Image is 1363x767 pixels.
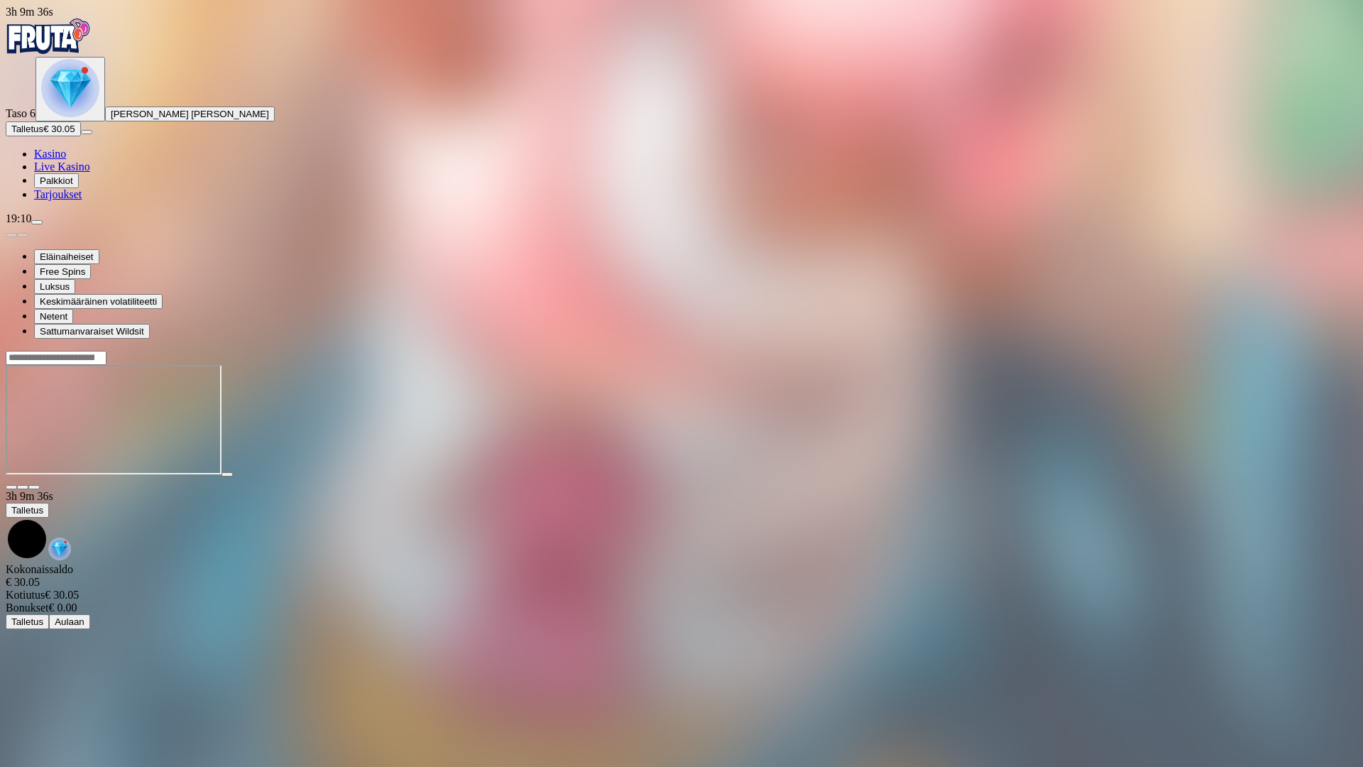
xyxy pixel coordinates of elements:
[11,616,43,627] span: Talletus
[34,264,91,279] button: Free Spins
[6,490,1357,563] div: Game menu
[6,602,1357,614] div: € 0.00
[6,18,1357,201] nav: Primary
[6,563,1357,589] div: Kokonaissaldo
[40,251,94,262] span: Eläinaiheiset
[6,6,53,18] span: user session time
[17,233,28,237] button: next slide
[34,324,150,339] button: Sattumanvaraiset Wildsit
[81,130,92,134] button: menu
[111,109,269,119] span: [PERSON_NAME] [PERSON_NAME]
[6,503,49,518] button: Talletus
[6,589,1357,602] div: € 30.05
[6,121,81,136] button: Talletusplus icon€ 30.05
[6,490,53,502] span: user session time
[35,57,105,121] button: level unlocked
[34,294,163,309] button: Keskimääräinen volatiliteetti
[40,311,67,322] span: Netent
[40,326,144,337] span: Sattumanvaraiset Wildsit
[17,485,28,489] button: chevron-down icon
[40,175,73,186] span: Palkkiot
[40,281,70,292] span: Luksus
[11,505,43,516] span: Talletus
[6,351,106,365] input: Search
[6,233,17,237] button: prev slide
[48,538,71,560] img: reward-icon
[34,148,66,160] a: Kasino
[40,296,157,307] span: Keskimääräinen volatiliteetti
[6,107,35,119] span: Taso 6
[6,18,91,54] img: Fruta
[34,249,99,264] button: Eläinaiheiset
[34,161,90,173] a: Live Kasino
[6,148,1357,201] nav: Main menu
[28,485,40,489] button: fullscreen-exit icon
[105,107,275,121] button: [PERSON_NAME] [PERSON_NAME]
[55,616,84,627] span: Aulaan
[34,309,73,324] button: Netent
[34,173,79,188] button: Palkkiot
[6,602,48,614] span: Bonukset
[6,614,49,629] button: Talletus
[221,472,233,477] button: play icon
[6,212,31,224] span: 19:10
[6,365,221,474] iframe: Piggy Riches
[43,124,75,134] span: € 30.05
[31,220,43,224] button: menu
[6,576,1357,589] div: € 30.05
[40,266,85,277] span: Free Spins
[34,279,75,294] button: Luksus
[49,614,90,629] button: Aulaan
[6,589,45,601] span: Kotiutus
[11,124,43,134] span: Talletus
[6,485,17,489] button: close icon
[41,59,99,117] img: level unlocked
[6,563,1357,629] div: Game menu content
[34,188,82,200] a: Tarjoukset
[6,44,91,56] a: Fruta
